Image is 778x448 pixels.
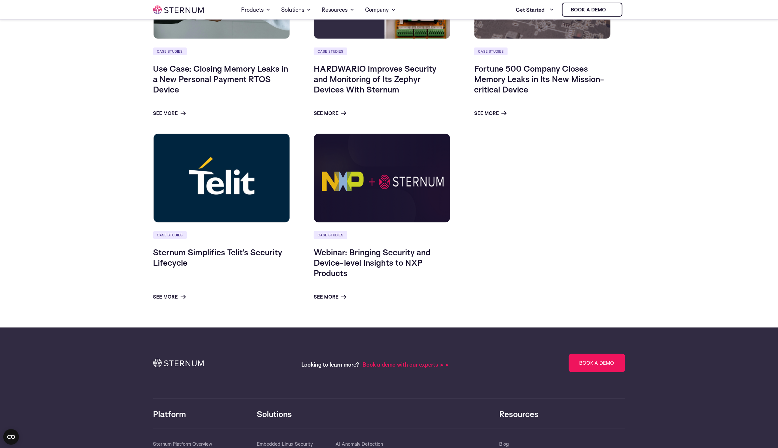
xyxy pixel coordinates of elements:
a: Use Case: Closing Memory Leaks in a New Personal Payment RTOS Device [153,63,288,94]
button: Open CMP widget [3,429,19,445]
img: Webinar: Bringing Security and Device-level Insights to NXP Products [314,133,450,223]
a: Resources [322,1,355,19]
a: See more [474,109,507,117]
a: Webinar: Bringing Security and Device-level Insights to NXP Products [314,247,430,278]
span: Looking to learn more? [301,361,359,368]
a: Sternum Simplifies Telit’s Security Lifecycle [153,247,282,268]
img: sternum iot [153,6,204,14]
h3: Platform [153,409,257,419]
a: See more [314,293,346,301]
a: Case Studies [153,48,187,55]
a: See more [153,293,186,301]
img: Sternum Simplifies Telit’s Security Lifecycle [153,133,290,223]
img: icon [153,359,204,367]
a: HARDWARIO Improves Security and Monitoring of Its Zephyr Devices With Sternum [314,63,436,94]
a: Get Started [516,3,554,16]
a: Case Studies [314,231,347,239]
a: Case Studies [474,48,508,55]
a: Book a Demo [569,354,625,372]
a: See more [314,109,346,117]
a: Products [241,1,271,19]
a: Case Studies [153,231,187,239]
a: Company [365,1,396,19]
a: Fortune 500 Company Closes Memory Leaks in Its New Mission-critical Device [474,63,604,94]
span: Book a demo with our experts ►► [362,361,450,368]
img: sternum iot [608,7,614,12]
a: Book a demo [562,3,622,17]
a: Case Studies [314,48,347,55]
a: See more [153,109,186,117]
h3: Solutions [257,409,493,419]
h3: Resources [499,409,623,419]
a: Solutions [281,1,311,19]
